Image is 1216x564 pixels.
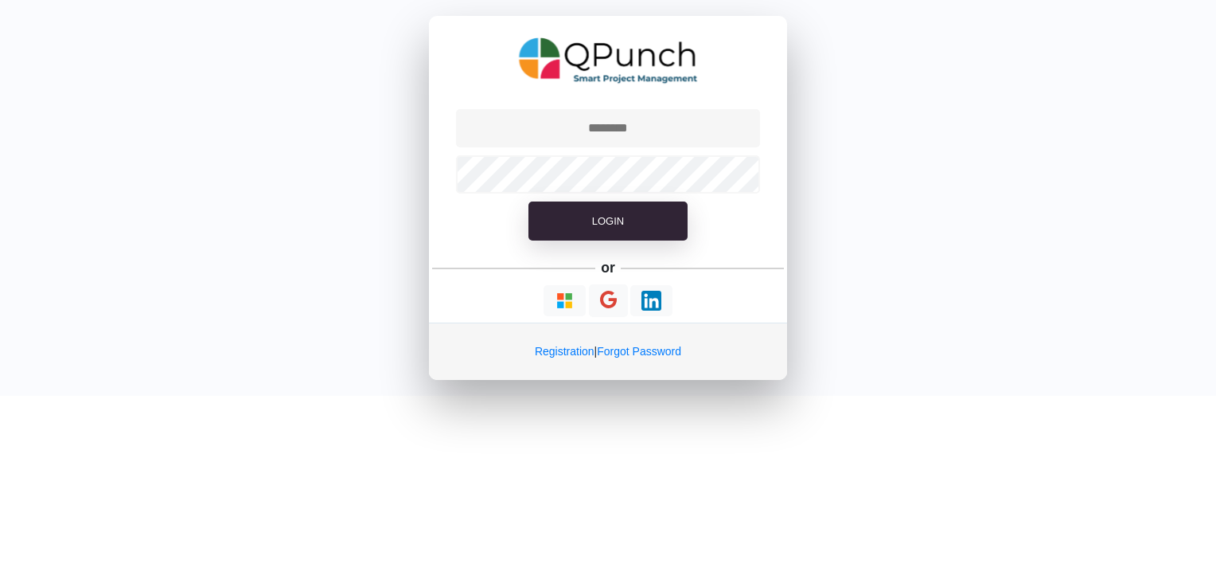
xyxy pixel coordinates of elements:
div: | [429,323,787,380]
button: Continue With Microsoft Azure [544,285,586,316]
a: Forgot Password [597,345,681,358]
span: Login [592,215,624,227]
h5: or [598,257,618,279]
button: Continue With Google [589,284,628,317]
a: Registration [535,345,594,358]
img: Loading... [555,291,575,311]
img: QPunch [519,32,698,89]
button: Login [528,202,688,241]
img: Loading... [641,291,661,311]
button: Continue With LinkedIn [630,285,672,316]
